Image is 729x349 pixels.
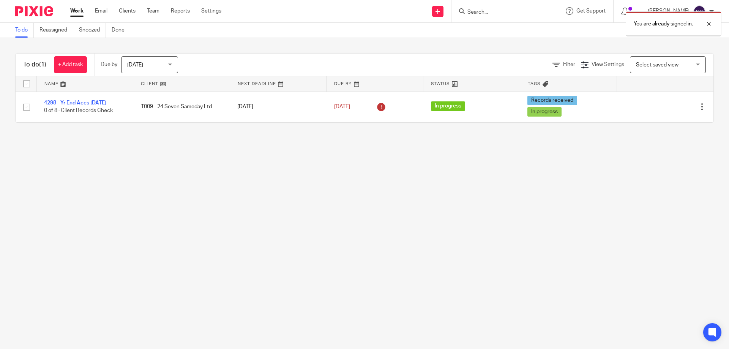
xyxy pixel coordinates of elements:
img: Pixie [15,6,53,16]
td: [DATE] [230,92,327,122]
a: Reports [171,7,190,15]
a: + Add task [54,56,87,73]
span: Records received [527,96,577,105]
span: Select saved view [636,62,679,68]
h1: To do [23,61,46,69]
span: Filter [563,62,575,67]
span: [DATE] [334,104,350,109]
span: 0 of 8 · Client Records Check [44,108,113,114]
img: svg%3E [693,5,705,17]
span: In progress [527,107,562,117]
span: (1) [39,62,46,68]
p: You are already signed in. [634,20,693,28]
span: [DATE] [127,62,143,68]
a: Clients [119,7,136,15]
a: Reassigned [39,23,73,38]
a: Settings [201,7,221,15]
a: Email [95,7,107,15]
span: In progress [431,101,465,111]
p: Due by [101,61,117,68]
a: 4298 - Yr End Accs [DATE] [44,100,106,106]
a: Done [112,23,130,38]
span: Tags [528,82,541,86]
td: T009 - 24 Seven Sameday Ltd [133,92,230,122]
a: To do [15,23,34,38]
span: View Settings [592,62,624,67]
a: Team [147,7,159,15]
a: Work [70,7,84,15]
a: Snoozed [79,23,106,38]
